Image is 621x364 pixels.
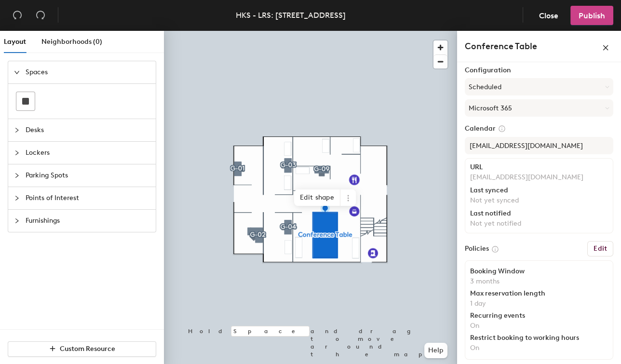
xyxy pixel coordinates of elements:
[470,163,608,171] div: URL
[14,218,20,224] span: collapsed
[236,9,346,21] div: HKS - LRS: [STREET_ADDRESS]
[470,173,608,182] p: [EMAIL_ADDRESS][DOMAIN_NAME]
[587,241,613,256] button: Edit
[31,6,50,25] button: Redo (⌘ + ⇧ + Z)
[465,67,613,74] label: Configuration
[602,44,609,51] span: close
[14,69,20,75] span: expanded
[470,277,608,286] p: 3 months
[470,334,608,342] div: Restrict booking to working hours
[465,124,613,133] label: Calendar
[26,119,150,141] span: Desks
[539,11,558,20] span: Close
[470,312,608,320] div: Recurring events
[570,6,613,25] button: Publish
[465,78,613,95] button: Scheduled
[470,210,608,217] div: Last notified
[470,344,608,352] p: On
[594,245,607,253] h6: Edit
[470,322,608,330] p: On
[14,127,20,133] span: collapsed
[470,196,608,205] p: Not yet synced
[26,142,150,164] span: Lockers
[26,61,150,83] span: Spaces
[531,6,567,25] button: Close
[470,187,608,194] div: Last synced
[60,345,115,353] span: Custom Resource
[470,268,608,275] div: Booking Window
[465,99,613,117] button: Microsoft 365
[424,343,447,358] button: Help
[470,299,608,308] p: 1 day
[465,245,489,253] label: Policies
[8,341,156,357] button: Custom Resource
[26,210,150,232] span: Furnishings
[26,164,150,187] span: Parking Spots
[579,11,605,20] span: Publish
[465,40,537,53] h4: Conference Table
[13,10,22,20] span: undo
[8,6,27,25] button: Undo (⌘ + Z)
[41,38,102,46] span: Neighborhoods (0)
[26,187,150,209] span: Points of Interest
[14,150,20,156] span: collapsed
[14,195,20,201] span: collapsed
[470,219,608,228] p: Not yet notified
[470,290,608,297] div: Max reservation length
[14,173,20,178] span: collapsed
[294,189,340,206] span: Edit shape
[465,137,613,154] input: Add calendar email
[4,38,26,46] span: Layout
